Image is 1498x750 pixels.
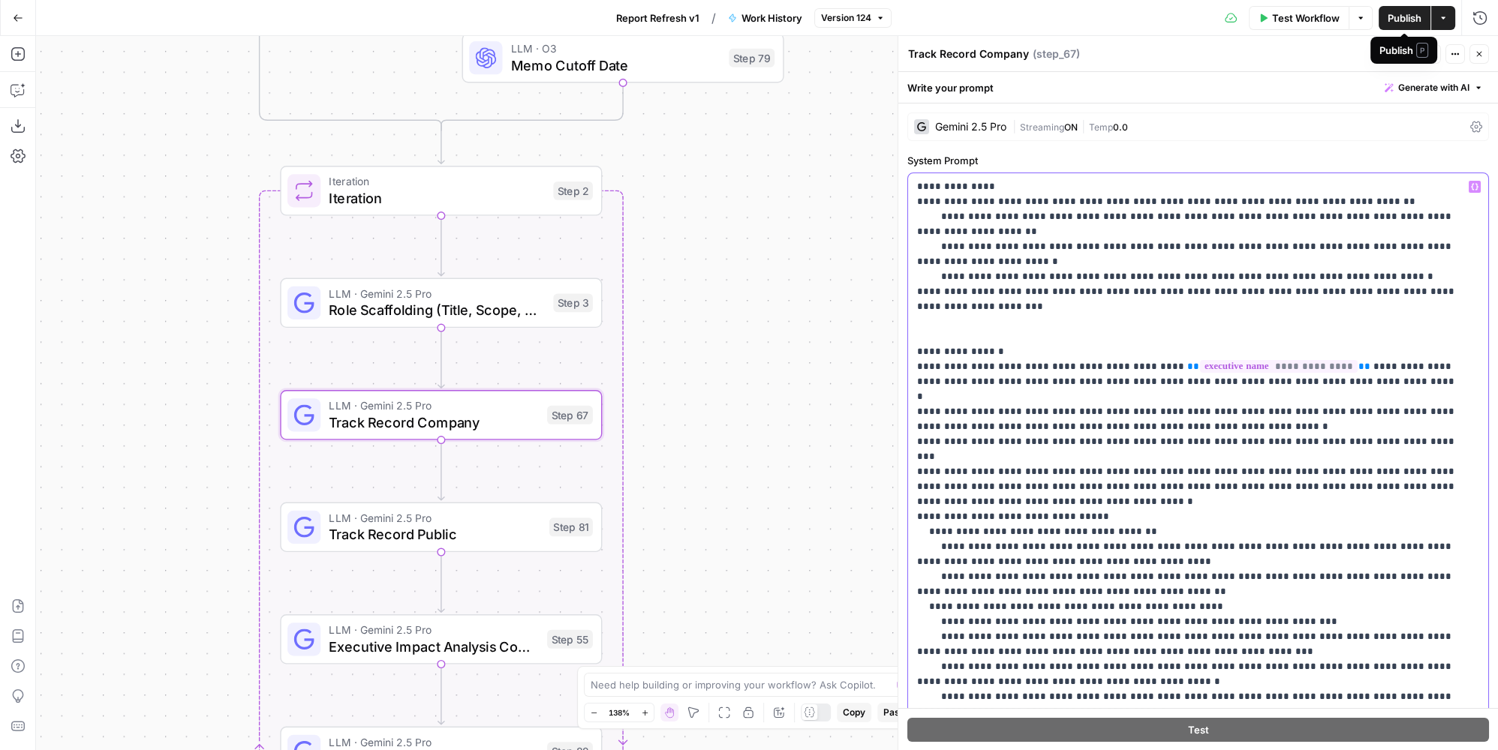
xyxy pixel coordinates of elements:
[438,663,444,724] g: Edge from step_55 to step_82
[438,327,444,388] g: Edge from step_3 to step_67
[908,46,1029,61] textarea: Track Record Company
[329,300,545,321] span: Role Scaffolding (Title, Scope, Dates
[329,733,539,750] span: LLM · Gemini 2.5 Pro
[329,509,540,526] span: LLM · Gemini 2.5 Pro
[438,125,444,163] g: Edge from step_76-conditional-end to step_2
[329,285,545,301] span: LLM · Gemini 2.5 Pro
[280,390,602,439] div: LLM · Gemini 2.5 ProTrack Record CompanyStep 67
[935,121,1006,132] div: Gemini 2.5 Pro
[280,166,602,215] div: IterationIterationStep 2
[1249,6,1349,30] button: Test Workflow
[511,55,721,76] span: Memo Cutoff Date
[441,82,623,130] g: Edge from step_79 to step_76-conditional-end
[1272,10,1340,25] span: Test Workflow
[741,10,802,25] span: Work History
[329,173,545,190] span: Iteration
[907,717,1489,741] button: Test
[462,33,784,82] div: LLM · O3Memo Cutoff DateStep 79
[329,524,540,545] span: Track Record Public
[1388,10,1421,25] span: Publish
[616,10,699,25] span: Report Refresh v1
[329,622,539,638] span: LLM · Gemini 2.5 Pro
[883,706,908,719] span: Paste
[1379,6,1430,30] button: Publish
[1113,121,1128,133] span: 0.0
[329,187,545,208] span: Iteration
[837,703,871,722] button: Copy
[1187,721,1208,736] span: Test
[511,40,721,57] span: LLM · O3
[898,72,1498,103] div: Write your prompt
[280,278,602,328] div: LLM · Gemini 2.5 ProRole Scaffolding (Title, Scope, DatesStep 3
[1089,121,1113,133] span: Temp
[280,614,602,664] div: LLM · Gemini 2.5 ProExecutive Impact Analysis CompanyStep 55
[1064,121,1078,133] span: ON
[549,517,593,536] div: Step 81
[553,293,593,312] div: Step 3
[607,6,708,30] button: Report Refresh v1
[821,11,871,25] span: Version 124
[1379,43,1428,58] div: Publish
[547,630,593,649] div: Step 55
[719,6,811,30] button: Work History
[329,412,539,433] span: Track Record Company
[1379,78,1489,97] button: Generate with AI
[711,9,716,27] span: /
[438,214,444,276] g: Edge from step_2 to step_3
[843,706,865,719] span: Copy
[1078,118,1089,133] span: |
[547,406,593,424] div: Step 67
[438,551,444,613] g: Edge from step_81 to step_55
[1398,81,1469,94] span: Generate with AI
[907,153,1489,168] label: System Prompt
[1020,121,1064,133] span: Streaming
[1416,43,1428,58] span: P
[329,636,539,657] span: Executive Impact Analysis Company
[1033,46,1080,61] span: ( step_67 )
[553,181,593,200] div: Step 2
[609,706,630,718] span: 138%
[1012,118,1020,133] span: |
[877,703,914,722] button: Paste
[280,502,602,552] div: LLM · Gemini 2.5 ProTrack Record PublicStep 81
[329,397,539,414] span: LLM · Gemini 2.5 Pro
[729,49,775,67] div: Step 79
[1395,44,1441,64] button: Test
[438,439,444,500] g: Edge from step_67 to step_81
[814,8,892,28] button: Version 124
